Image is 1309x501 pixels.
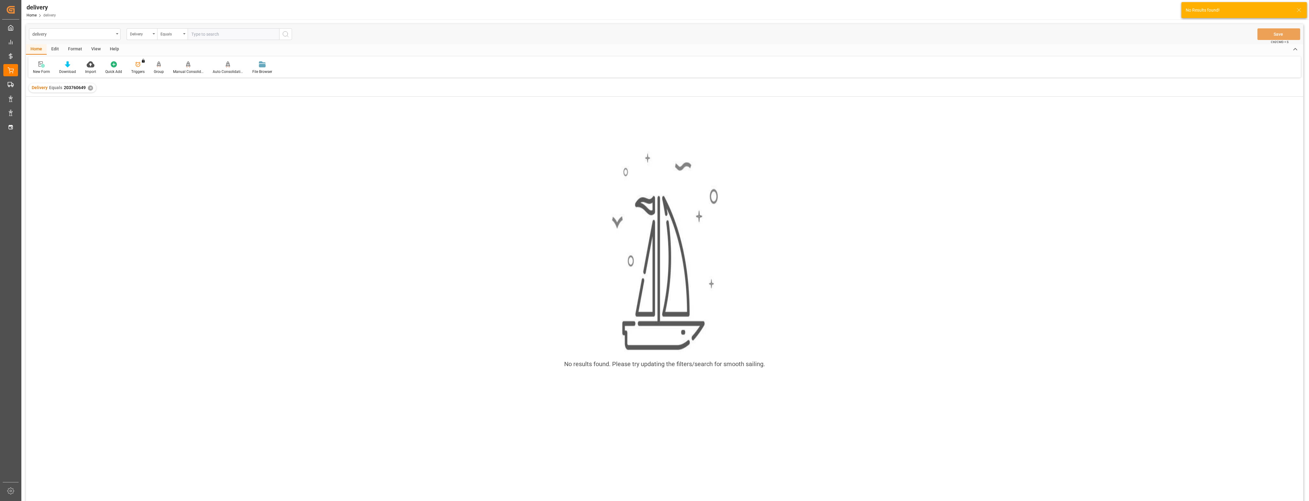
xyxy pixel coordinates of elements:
div: ✕ [88,85,93,91]
span: Ctrl/CMD + S [1271,40,1289,44]
div: Equals [160,30,181,37]
div: Help [105,44,124,55]
div: delivery [27,3,56,12]
span: 203760649 [64,85,86,90]
button: Save [1257,28,1300,40]
div: Home [26,44,47,55]
div: delivery [32,30,114,38]
div: Import [85,69,96,74]
div: Edit [47,44,63,55]
input: Type to search [188,28,279,40]
div: Quick Add [105,69,122,74]
button: open menu [157,28,188,40]
div: View [87,44,105,55]
div: No Results found! [1186,7,1291,13]
a: Home [27,13,37,17]
div: No results found. Please try updating the filters/search for smooth sailing. [564,359,765,369]
button: open menu [29,28,121,40]
div: Format [63,44,87,55]
div: Delivery [130,30,151,37]
div: Download [59,69,76,74]
button: search button [279,28,292,40]
span: Delivery [32,85,48,90]
div: Manual Consolidation [173,69,204,74]
div: New Form [33,69,50,74]
div: Auto Consolidation [213,69,243,74]
span: Equals [49,85,62,90]
img: smooth_sailing.jpeg [611,152,718,352]
button: open menu [127,28,157,40]
div: File Browser [252,69,272,74]
div: Group [154,69,164,74]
